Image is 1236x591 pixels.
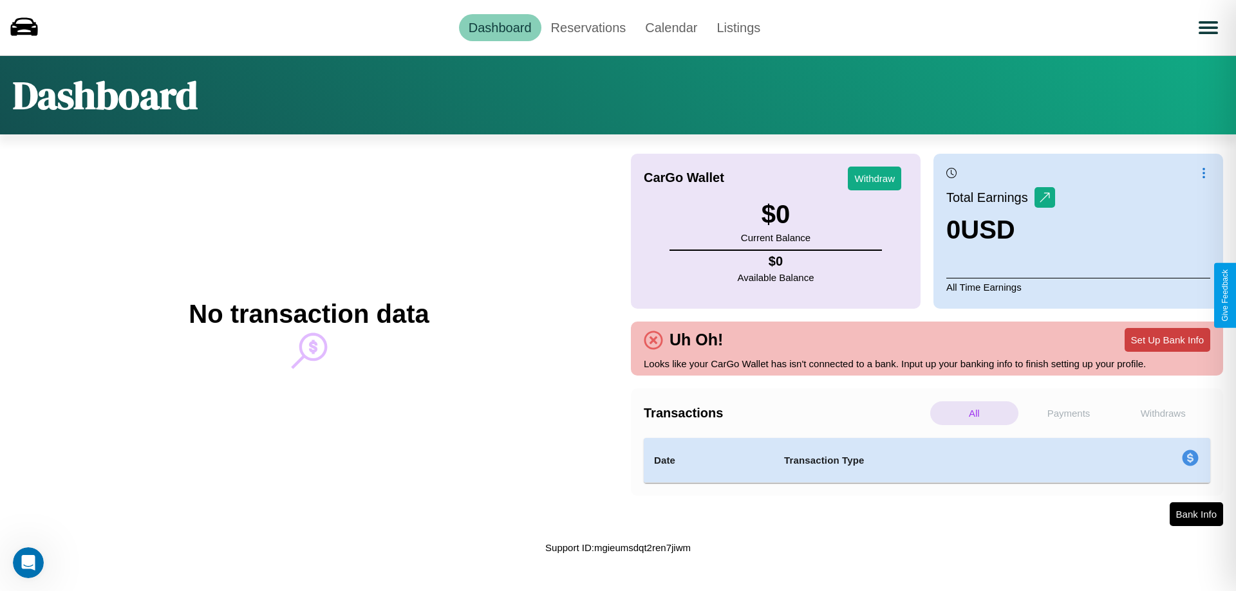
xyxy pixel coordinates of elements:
[13,69,198,122] h1: Dashboard
[644,406,927,421] h4: Transactions
[13,547,44,578] iframe: Intercom live chat
[946,215,1055,244] h3: 0 USD
[848,167,901,190] button: Withdraw
[946,186,1035,209] p: Total Earnings
[635,14,707,41] a: Calendar
[1119,401,1207,425] p: Withdraws
[644,170,724,185] h4: CarGo Wallet
[541,14,636,41] a: Reservations
[738,254,814,269] h4: $ 0
[930,401,1018,425] p: All
[1170,502,1223,526] button: Bank Info
[1221,269,1230,322] div: Give Feedback
[459,14,541,41] a: Dashboard
[644,438,1210,483] table: simple table
[663,331,729,349] h4: Uh Oh!
[189,300,429,329] h2: No transaction data
[1025,401,1113,425] p: Payments
[784,453,1076,468] h4: Transaction Type
[707,14,770,41] a: Listings
[738,269,814,286] p: Available Balance
[741,200,810,229] h3: $ 0
[741,229,810,246] p: Current Balance
[545,539,691,556] p: Support ID: mgieumsdqt2ren7jiwm
[644,355,1210,372] p: Looks like your CarGo Wallet has isn't connected to a bank. Input up your banking info to finish ...
[946,278,1210,296] p: All Time Earnings
[1125,328,1210,352] button: Set Up Bank Info
[1190,10,1226,46] button: Open menu
[654,453,763,468] h4: Date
